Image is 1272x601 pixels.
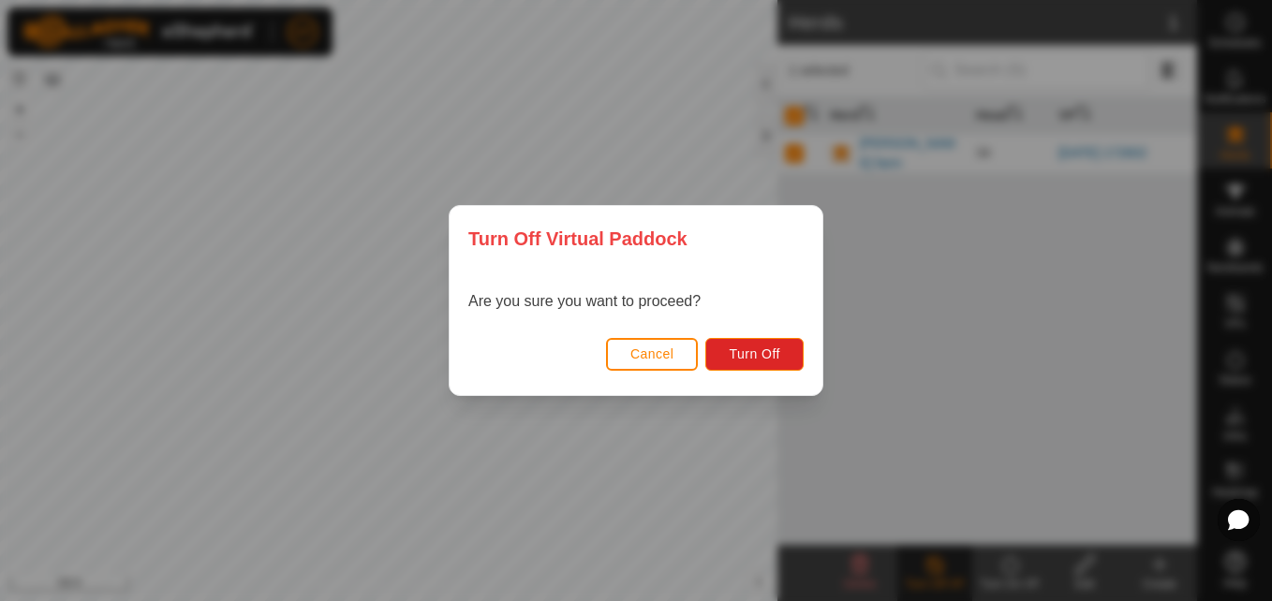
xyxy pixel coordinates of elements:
button: Cancel [606,338,699,371]
span: Turn Off Virtual Paddock [468,225,688,253]
p: Are you sure you want to proceed? [468,290,701,313]
span: Turn Off [729,346,780,361]
button: Turn Off [705,338,804,371]
span: Cancel [630,346,674,361]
